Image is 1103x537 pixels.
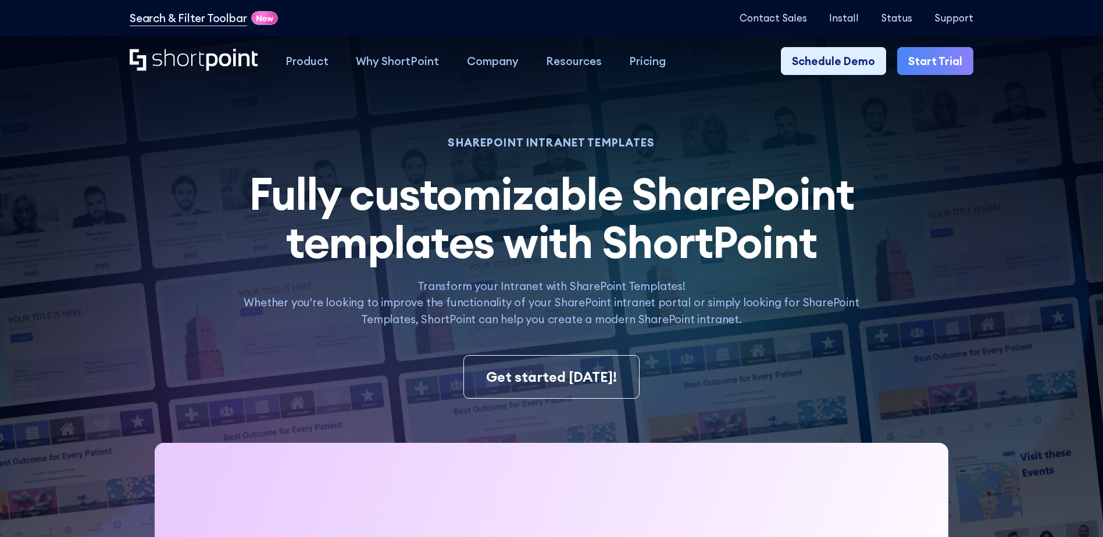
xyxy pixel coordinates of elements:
a: Get started [DATE]! [463,355,640,399]
div: Why ShortPoint [356,53,439,69]
h1: SHAREPOINT INTRANET TEMPLATES [229,138,874,148]
a: Schedule Demo [781,47,886,74]
div: Pricing [629,53,666,69]
a: Company [453,47,532,74]
a: Start Trial [897,47,973,74]
a: Home [130,49,258,73]
a: Product [272,47,342,74]
a: Pricing [616,47,680,74]
a: Status [881,12,912,23]
a: Why ShortPoint [342,47,453,74]
a: Install [829,12,859,23]
div: Product [285,53,329,69]
span: Fully customizable SharePoint templates with ShortPoint [249,166,854,270]
div: Company [467,53,519,69]
a: Resources [532,47,615,74]
div: Get started [DATE]! [486,367,617,388]
a: Contact Sales [740,12,807,23]
div: Resources [546,53,602,69]
a: Support [934,12,973,23]
a: Search & Filter Toolbar [130,10,247,26]
p: Transform your Intranet with SharePoint Templates! Whether you're looking to improve the function... [229,278,874,327]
